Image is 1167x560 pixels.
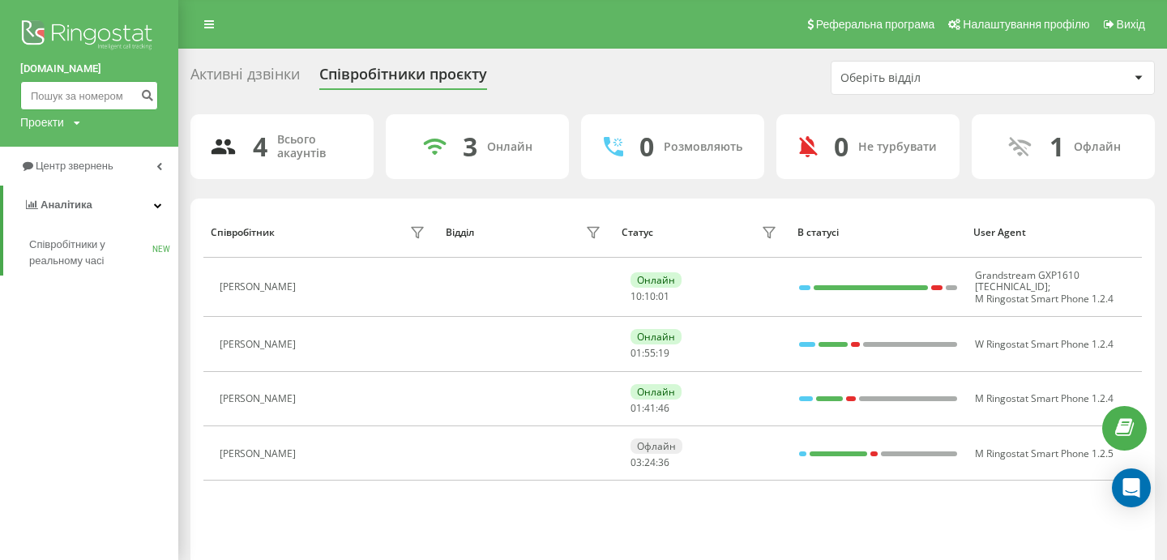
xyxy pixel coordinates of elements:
[253,131,267,162] div: 4
[631,329,682,344] div: Онлайн
[3,186,178,224] a: Аналiтика
[631,401,642,415] span: 01
[816,18,935,31] span: Реферальна програма
[1049,131,1064,162] div: 1
[41,199,92,211] span: Аналiтика
[29,230,178,276] a: Співробітники у реальному часіNEW
[631,403,669,414] div: : :
[858,140,937,154] div: Не турбувати
[20,81,158,110] input: Пошук за номером
[220,281,300,293] div: [PERSON_NAME]
[631,291,669,302] div: : :
[631,384,682,400] div: Онлайн
[277,133,354,160] div: Всього акаунтів
[975,292,1114,306] span: M Ringostat Smart Phone 1.2.4
[658,289,669,303] span: 01
[220,448,300,460] div: [PERSON_NAME]
[631,438,682,454] div: Офлайн
[631,455,642,469] span: 03
[446,227,474,238] div: Відділ
[29,237,152,269] span: Співробітники у реальному часі
[664,140,742,154] div: Розмовляють
[211,227,275,238] div: Співробітник
[36,160,113,172] span: Центр звернень
[658,346,669,360] span: 19
[631,289,642,303] span: 10
[963,18,1089,31] span: Налаштування профілю
[658,455,669,469] span: 36
[973,227,1134,238] div: User Agent
[487,140,532,154] div: Онлайн
[658,401,669,415] span: 46
[975,268,1079,293] span: Grandstream GXP1610 [TECHNICAL_ID]
[639,131,654,162] div: 0
[975,447,1114,460] span: M Ringostat Smart Phone 1.2.5
[319,66,487,91] div: Співробітники проєкту
[834,131,849,162] div: 0
[20,61,158,77] a: [DOMAIN_NAME]
[975,337,1114,351] span: W Ringostat Smart Phone 1.2.4
[20,114,64,130] div: Проекти
[644,289,656,303] span: 10
[975,391,1114,405] span: M Ringostat Smart Phone 1.2.4
[220,393,300,404] div: [PERSON_NAME]
[644,346,656,360] span: 55
[644,401,656,415] span: 41
[20,16,158,57] img: Ringostat logo
[644,455,656,469] span: 24
[1112,468,1151,507] div: Open Intercom Messenger
[220,339,300,350] div: [PERSON_NAME]
[190,66,300,91] div: Активні дзвінки
[840,71,1034,85] div: Оберіть відділ
[1074,140,1121,154] div: Офлайн
[622,227,653,238] div: Статус
[797,227,958,238] div: В статусі
[631,348,669,359] div: : :
[631,346,642,360] span: 01
[631,272,682,288] div: Онлайн
[463,131,477,162] div: 3
[1117,18,1145,31] span: Вихід
[631,457,669,468] div: : :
